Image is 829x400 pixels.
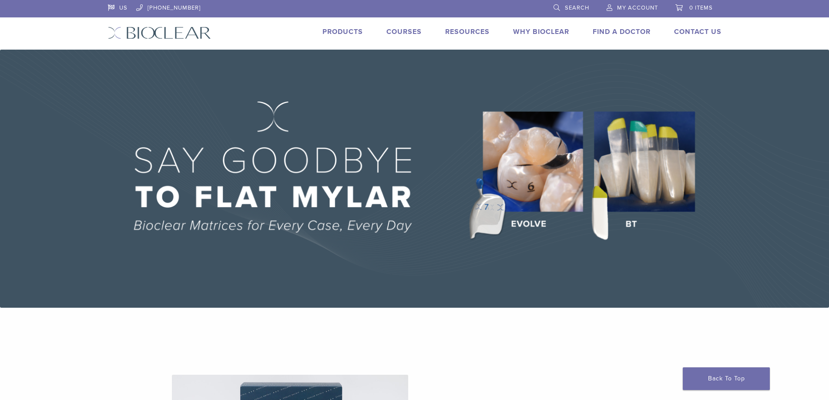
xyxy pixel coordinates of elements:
[386,27,422,36] a: Courses
[513,27,569,36] a: Why Bioclear
[108,27,211,39] img: Bioclear
[593,27,651,36] a: Find A Doctor
[322,27,363,36] a: Products
[617,4,658,11] span: My Account
[565,4,589,11] span: Search
[689,4,713,11] span: 0 items
[683,367,770,390] a: Back To Top
[445,27,490,36] a: Resources
[674,27,722,36] a: Contact Us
